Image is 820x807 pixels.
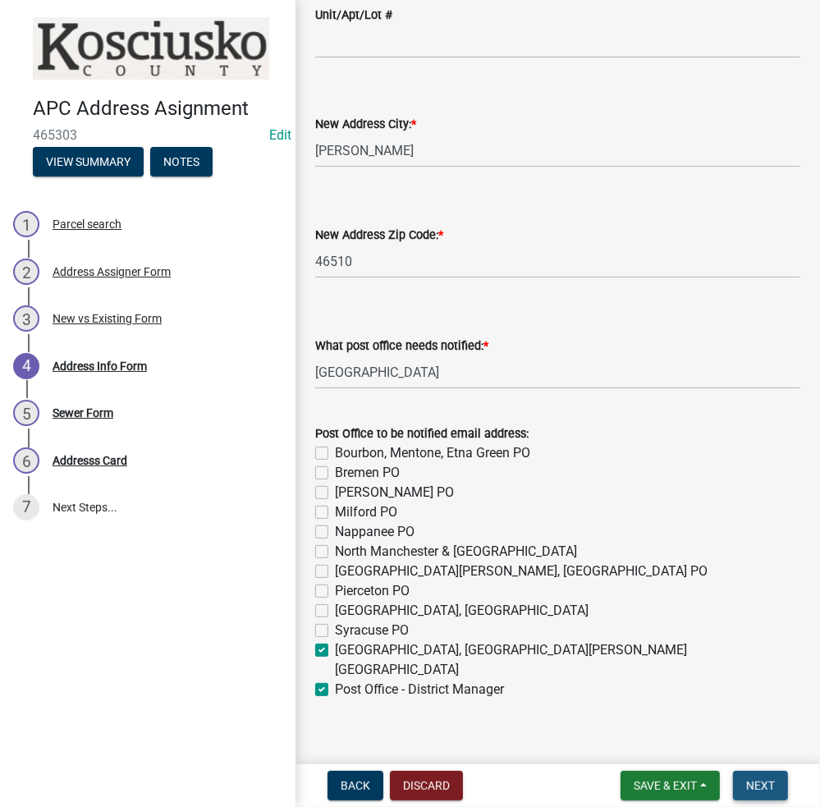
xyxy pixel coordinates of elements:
[53,313,162,324] div: New vs Existing Form
[335,522,415,542] label: Nappanee PO
[13,305,39,332] div: 3
[335,601,589,621] label: [GEOGRAPHIC_DATA], [GEOGRAPHIC_DATA]
[335,581,410,601] label: Pierceton PO
[13,211,39,237] div: 1
[13,400,39,426] div: 5
[33,156,144,169] wm-modal-confirm: Summary
[335,621,409,640] label: Syracuse PO
[335,502,397,522] label: Milford PO
[315,429,529,440] label: Post Office to be notified email address:
[269,127,291,143] wm-modal-confirm: Edit Application Number
[335,562,708,581] label: [GEOGRAPHIC_DATA][PERSON_NAME], [GEOGRAPHIC_DATA] PO
[390,771,463,800] button: Discard
[335,542,577,562] label: North Manchester & [GEOGRAPHIC_DATA]
[13,353,39,379] div: 4
[13,447,39,474] div: 6
[315,10,392,21] label: Unit/Apt/Lot #
[13,494,39,520] div: 7
[53,455,127,466] div: Addresss Card
[53,218,121,230] div: Parcel search
[150,147,213,177] button: Notes
[634,779,697,792] span: Save & Exit
[53,266,171,277] div: Address Assigner Form
[341,779,370,792] span: Back
[621,771,720,800] button: Save & Exit
[33,97,282,121] h4: APC Address Asignment
[150,156,213,169] wm-modal-confirm: Notes
[315,119,416,131] label: New Address City:
[53,360,147,372] div: Address Info Form
[733,771,788,800] button: Next
[335,443,530,463] label: Bourbon, Mentone, Etna Green PO
[315,230,443,241] label: New Address Zip Code:
[328,771,383,800] button: Back
[269,127,291,143] a: Edit
[335,680,504,699] label: Post Office - District Manager
[335,483,454,502] label: [PERSON_NAME] PO
[335,640,800,680] label: [GEOGRAPHIC_DATA], [GEOGRAPHIC_DATA][PERSON_NAME][GEOGRAPHIC_DATA]
[13,259,39,285] div: 2
[315,341,488,352] label: What post office needs notified:
[53,407,113,419] div: Sewer Form
[335,463,400,483] label: Bremen PO
[33,17,269,80] img: Kosciusko County, Indiana
[746,779,775,792] span: Next
[33,127,263,143] span: 465303
[33,147,144,177] button: View Summary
